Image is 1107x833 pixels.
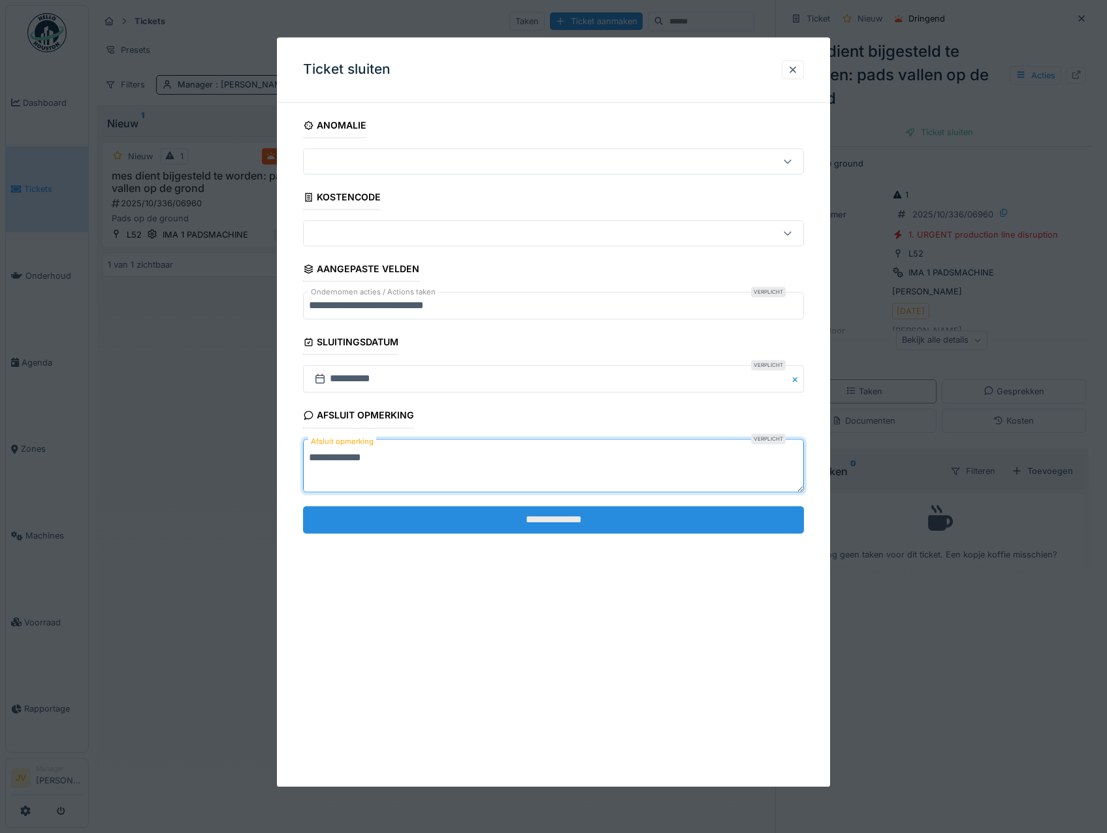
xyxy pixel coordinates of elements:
div: Afsluit opmerking [303,406,415,428]
div: Sluitingsdatum [303,333,399,355]
div: Aangepaste velden [303,260,420,282]
div: Verplicht [751,433,786,444]
div: Kostencode [303,188,381,210]
h3: Ticket sluiten [303,61,391,78]
div: Anomalie [303,116,367,138]
label: Ondernomen acties / Actions taken [308,287,438,298]
div: Verplicht [751,287,786,298]
label: Afsluit opmerking [308,433,376,450]
button: Close [790,366,804,393]
div: Verplicht [751,360,786,371]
